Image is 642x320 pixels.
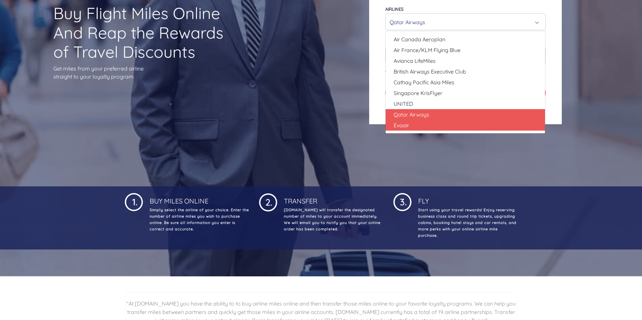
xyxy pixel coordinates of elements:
[394,57,436,65] span: Avianca LifeMiles
[394,110,429,119] span: Qatar Airways
[125,192,143,211] img: 1
[394,100,413,108] span: UNITED
[283,207,383,232] p: [DOMAIN_NAME] will transfer the designated number of miles to your account immediately. We will e...
[394,89,442,97] span: Singapore KrisFlyer
[394,121,409,129] span: Evaair
[283,192,383,205] h4: Transfer
[148,192,249,205] h4: Buy Miles Online
[393,192,411,211] img: 1
[148,207,249,232] p: Simply select the airline of your choice. Enter the number of airline miles you wish to purchase ...
[390,16,537,29] div: Qatar Airways
[53,4,235,62] h1: Buy Flight Miles Online And Reap the Rewards of Travel Discounts
[417,207,517,239] p: Start using your travel rewards! Enjoy reserving business class and round trip tickets, upgrading...
[385,13,545,30] button: Qatar Airways
[259,192,277,212] img: 1
[53,64,235,81] p: Get miles from your preferred airline straight to your loyalty program
[394,35,445,43] span: Air Canada Aeroplan
[394,46,460,54] span: Air France/KLM Flying Blue
[394,67,466,76] span: British Airways Executive Club
[394,78,454,86] span: Cathay Pacific Asia Miles
[417,192,517,205] h4: Fly
[385,6,403,12] label: Airlines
